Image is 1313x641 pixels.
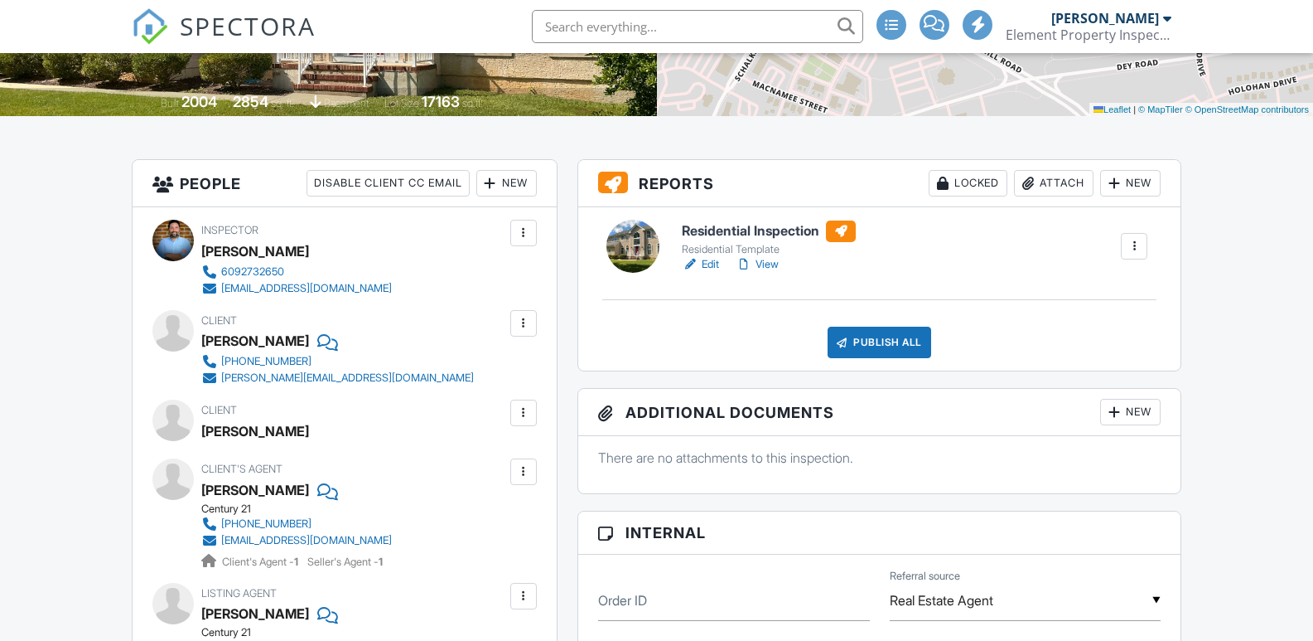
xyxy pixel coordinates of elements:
[736,256,779,273] a: View
[1100,399,1161,425] div: New
[201,353,474,370] a: [PHONE_NUMBER]
[180,8,316,43] span: SPECTORA
[201,280,392,297] a: [EMAIL_ADDRESS][DOMAIN_NAME]
[201,601,309,626] a: [PERSON_NAME]
[682,256,719,273] a: Edit
[1006,27,1171,43] div: Element Property Inspections
[578,160,1181,207] h3: Reports
[682,243,856,256] div: Residential Template
[201,328,309,353] div: [PERSON_NAME]
[422,93,460,110] div: 17163
[324,97,369,109] span: basement
[929,170,1007,197] div: Locked
[271,97,294,109] span: sq. ft.
[201,463,282,475] span: Client's Agent
[201,419,309,444] div: [PERSON_NAME]
[221,355,311,368] div: [PHONE_NUMBER]
[307,170,470,197] div: Disable Client CC Email
[221,517,311,531] div: [PHONE_NUMBER]
[222,556,301,568] span: Client's Agent -
[890,569,960,584] label: Referral source
[598,591,647,609] label: Order ID
[201,503,405,516] div: Century 21
[1133,104,1136,114] span: |
[132,22,316,57] a: SPECTORA
[578,389,1181,436] h3: Additional Documents
[201,224,258,236] span: Inspector
[201,404,237,416] span: Client
[307,556,383,568] span: Seller's Agent -
[462,97,483,109] span: sq.ft.
[201,516,392,532] a: [PHONE_NUMBER]
[1185,104,1309,114] a: © OpenStreetMap contributors
[221,534,392,547] div: [EMAIL_ADDRESS][DOMAIN_NAME]
[161,97,179,109] span: Built
[201,478,309,503] a: [PERSON_NAME]
[598,449,1161,467] p: There are no attachments to this inspection.
[1093,104,1131,114] a: Leaflet
[532,10,863,43] input: Search everything...
[682,221,856,257] a: Residential Inspection Residential Template
[1100,170,1161,197] div: New
[201,626,405,639] div: Century 21
[221,265,284,279] div: 6092732650
[201,532,392,549] a: [EMAIL_ADDRESS][DOMAIN_NAME]
[181,93,217,110] div: 2004
[201,587,277,600] span: Listing Agent
[201,314,237,327] span: Client
[476,170,537,197] div: New
[828,327,931,358] div: Publish All
[221,371,474,385] div: [PERSON_NAME][EMAIL_ADDRESS][DOMAIN_NAME]
[201,239,309,264] div: [PERSON_NAME]
[1051,10,1159,27] div: [PERSON_NAME]
[201,370,474,386] a: [PERSON_NAME][EMAIL_ADDRESS][DOMAIN_NAME]
[133,160,557,207] h3: People
[221,282,392,295] div: [EMAIL_ADDRESS][DOMAIN_NAME]
[578,512,1181,555] h3: Internal
[294,556,298,568] strong: 1
[384,97,419,109] span: Lot Size
[1014,170,1093,197] div: Attach
[201,264,392,280] a: 6092732650
[233,93,268,110] div: 2854
[1138,104,1183,114] a: © MapTiler
[682,221,856,242] h6: Residential Inspection
[379,556,383,568] strong: 1
[132,8,168,45] img: The Best Home Inspection Software - Spectora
